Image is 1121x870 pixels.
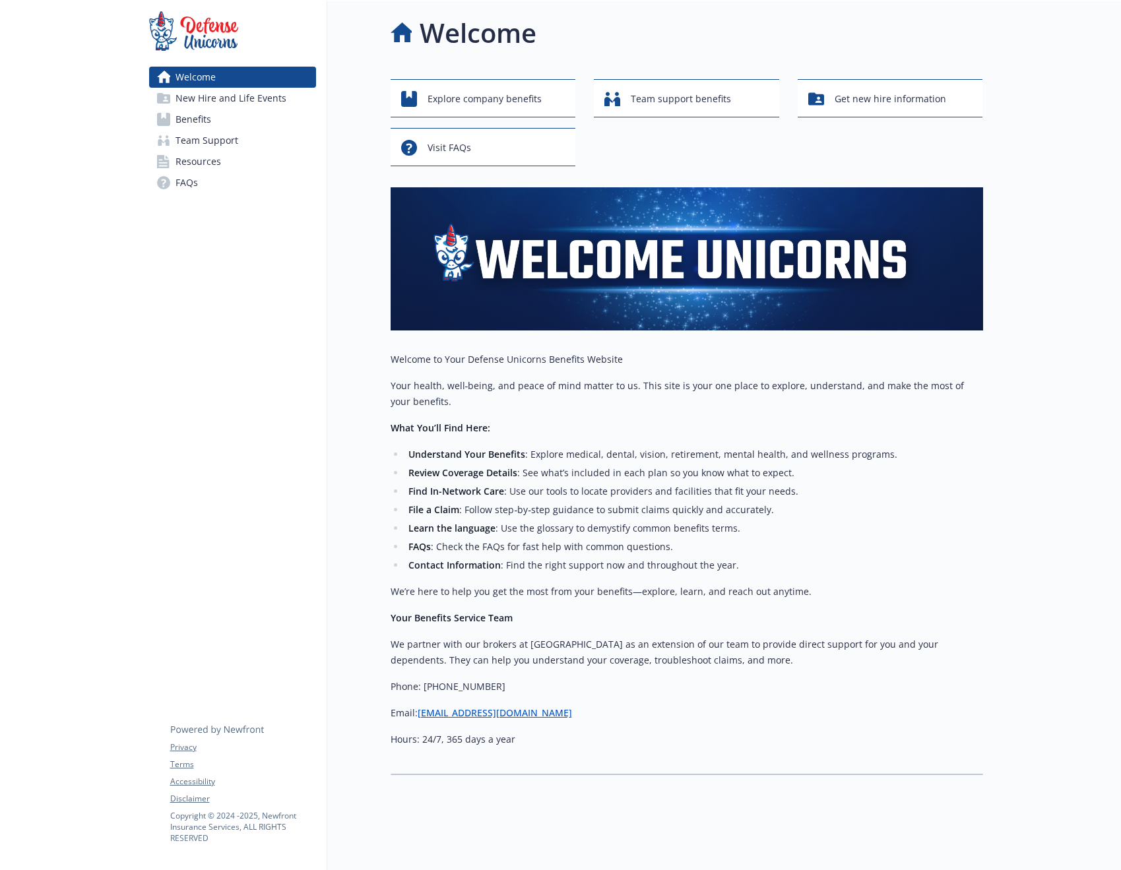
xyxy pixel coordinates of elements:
[391,128,576,166] button: Visit FAQs
[170,759,315,770] a: Terms
[594,79,779,117] button: Team support benefits
[405,520,983,536] li: : Use the glossary to demystify common benefits terms.
[408,503,459,516] strong: File a Claim
[391,584,983,600] p: We’re here to help you get the most from your benefits—explore, learn, and reach out anytime.
[408,522,496,534] strong: Learn the language
[170,793,315,805] a: Disclaimer
[176,130,238,151] span: Team Support
[631,86,731,111] span: Team support benefits
[428,135,471,160] span: Visit FAQs
[391,187,983,330] img: overview page banner
[405,539,983,555] li: : Check the FAQs for fast help with common questions.
[418,706,572,719] a: [EMAIL_ADDRESS][DOMAIN_NAME]
[170,741,315,753] a: Privacy
[391,79,576,117] button: Explore company benefits
[405,447,983,462] li: : Explore medical, dental, vision, retirement, mental health, and wellness programs.
[391,705,983,721] p: Email:
[149,172,316,193] a: FAQs
[176,172,198,193] span: FAQs
[408,466,517,479] strong: Review Coverage Details
[176,151,221,172] span: Resources
[391,378,983,410] p: Your health, well‑being, and peace of mind matter to us. This site is your one place to explore, ...
[170,776,315,788] a: Accessibility
[149,88,316,109] a: New Hire and Life Events
[391,421,490,434] strong: What You’ll Find Here:
[149,130,316,151] a: Team Support
[420,13,536,53] h1: Welcome
[176,88,286,109] span: New Hire and Life Events
[391,679,983,695] p: Phone: [PHONE_NUMBER]
[391,352,983,367] p: Welcome to Your Defense Unicorns Benefits Website
[408,485,504,497] strong: Find In-Network Care
[149,109,316,130] a: Benefits
[408,540,431,553] strong: FAQs
[391,637,983,668] p: We partner with our brokers at [GEOGRAPHIC_DATA] as an extension of our team to provide direct su...
[176,109,211,130] span: Benefits
[405,465,983,481] li: : See what’s included in each plan so you know what to expect.
[405,502,983,518] li: : Follow step‑by‑step guidance to submit claims quickly and accurately.
[149,151,316,172] a: Resources
[405,557,983,573] li: : Find the right support now and throughout the year.
[428,86,542,111] span: Explore company benefits
[149,67,316,88] a: Welcome
[391,611,513,624] strong: Your Benefits Service Team
[176,67,216,88] span: Welcome
[798,79,983,117] button: Get new hire information
[405,483,983,499] li: : Use our tools to locate providers and facilities that fit your needs.
[408,448,525,460] strong: Understand Your Benefits
[408,559,501,571] strong: Contact Information
[391,731,983,747] p: Hours: 24/7, 365 days a year
[170,810,315,844] p: Copyright © 2024 - 2025 , Newfront Insurance Services, ALL RIGHTS RESERVED
[835,86,946,111] span: Get new hire information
